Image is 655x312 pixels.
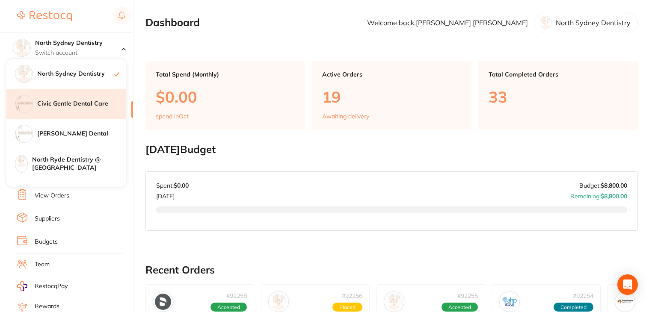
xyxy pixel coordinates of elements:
[156,71,295,78] p: Total Spend (Monthly)
[617,294,633,310] img: Healthware Australia Ridley
[15,95,33,112] img: Civic Gentle Dental Care
[573,292,593,299] p: # 92254
[37,130,126,138] h4: [PERSON_NAME] Dental
[155,294,171,310] img: Dentsply Sirona
[15,185,33,202] img: Identity Dentistry ACT
[489,71,628,78] p: Total Completed Orders
[35,39,122,47] h4: North Sydney Dentistry
[322,113,369,120] p: Awaiting delivery
[386,294,402,310] img: Henry Schein Halas
[13,39,30,56] img: North Sydney Dentistry
[35,49,122,57] p: Switch account
[322,71,461,78] p: Active Orders
[35,302,59,311] a: Rewards
[210,303,247,312] span: Accepted
[312,61,471,130] a: Active Orders19Awaiting delivery
[156,189,189,200] p: [DATE]
[15,65,33,82] img: North Sydney Dentistry
[145,61,305,130] a: Total Spend (Monthly)$0.00spend inOct
[35,260,50,269] a: Team
[17,6,72,26] a: Restocq Logo
[579,182,627,189] p: Budget:
[145,264,638,276] h2: Recent Orders
[322,88,461,106] p: 19
[35,238,58,246] a: Budgets
[501,294,518,310] img: AHP Dental and Medical
[489,88,628,106] p: 33
[342,292,362,299] p: # 92256
[156,182,189,189] p: Spent:
[442,303,478,312] span: Accepted
[32,156,126,172] h4: North Ryde Dentistry @ [GEOGRAPHIC_DATA]
[156,113,189,120] p: spend in Oct
[145,144,638,156] h2: [DATE] Budget
[226,292,247,299] p: # 92258
[270,294,287,310] img: 1122 Corp
[145,17,200,29] h2: Dashboard
[457,292,478,299] p: # 92255
[174,182,189,189] strong: $0.00
[15,125,33,142] img: Hornsby Dental
[37,100,126,108] h4: Civic Gentle Dental Care
[601,182,627,189] strong: $8,800.00
[35,282,68,291] span: RestocqPay
[17,281,27,291] img: RestocqPay
[556,19,631,26] p: North Sydney Dentistry
[601,192,627,200] strong: $8,800.00
[332,303,362,312] span: Placed
[570,189,627,200] p: Remaining:
[367,19,528,26] p: Welcome back, [PERSON_NAME] [PERSON_NAME]
[17,11,72,21] img: Restocq Logo
[37,70,114,78] h4: North Sydney Dentistry
[35,191,69,200] a: View Orders
[17,281,68,291] a: RestocqPay
[554,303,593,312] span: Completed
[35,215,60,223] a: Suppliers
[15,155,27,167] img: North Ryde Dentistry @ Macquarie Park
[617,274,638,295] div: Open Intercom Messenger
[156,88,295,106] p: $0.00
[478,61,638,130] a: Total Completed Orders33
